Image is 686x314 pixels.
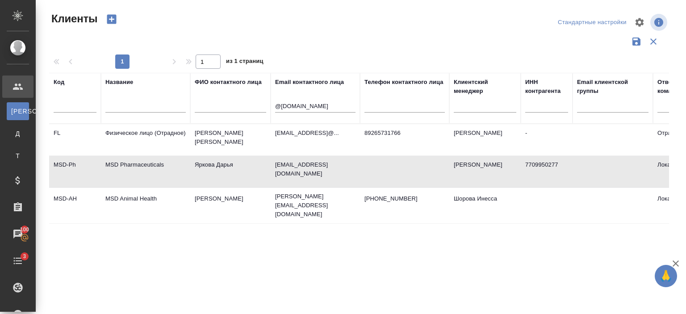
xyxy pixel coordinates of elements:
[101,190,190,221] td: MSD Animal Health
[275,160,356,178] p: [EMAIL_ADDRESS][DOMAIN_NAME]
[2,250,33,272] a: 3
[364,129,445,138] p: 89265731766
[101,124,190,155] td: Физическое лицо (Отрадное)
[226,56,264,69] span: из 1 страниц
[101,156,190,187] td: MSD Pharmaceuticals
[556,16,629,29] div: split button
[454,78,516,96] div: Клиентский менеджер
[2,223,33,245] a: 100
[11,151,25,160] span: Т
[525,78,568,96] div: ИНН контрагента
[15,225,35,234] span: 100
[49,124,101,155] td: FL
[658,267,673,285] span: 🙏
[7,102,29,120] a: [PERSON_NAME]
[49,156,101,187] td: MSD-Ph
[11,129,25,138] span: Д
[449,124,521,155] td: [PERSON_NAME]
[54,78,64,87] div: Код
[49,190,101,221] td: MSD-AH
[629,12,650,33] span: Настроить таблицу
[521,156,573,187] td: 7709950277
[195,78,262,87] div: ФИО контактного лица
[7,147,29,165] a: Т
[190,156,271,187] td: Яркова Дарья
[449,156,521,187] td: [PERSON_NAME]
[17,252,31,261] span: 3
[190,124,271,155] td: [PERSON_NAME] [PERSON_NAME]
[275,192,356,219] p: [PERSON_NAME][EMAIL_ADDRESS][DOMAIN_NAME]
[364,78,443,87] div: Телефон контактного лица
[275,78,344,87] div: Email контактного лица
[449,190,521,221] td: Шорова Инесса
[650,14,669,31] span: Посмотреть информацию
[364,194,445,203] p: [PHONE_NUMBER]
[11,107,25,116] span: [PERSON_NAME]
[275,129,356,138] p: [EMAIL_ADDRESS]@...
[190,190,271,221] td: [PERSON_NAME]
[628,33,645,50] button: Сохранить фильтры
[7,125,29,142] a: Д
[577,78,648,96] div: Email клиентской группы
[521,124,573,155] td: -
[101,12,122,27] button: Создать
[49,12,97,26] span: Клиенты
[655,265,677,287] button: 🙏
[645,33,662,50] button: Сбросить фильтры
[105,78,133,87] div: Название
